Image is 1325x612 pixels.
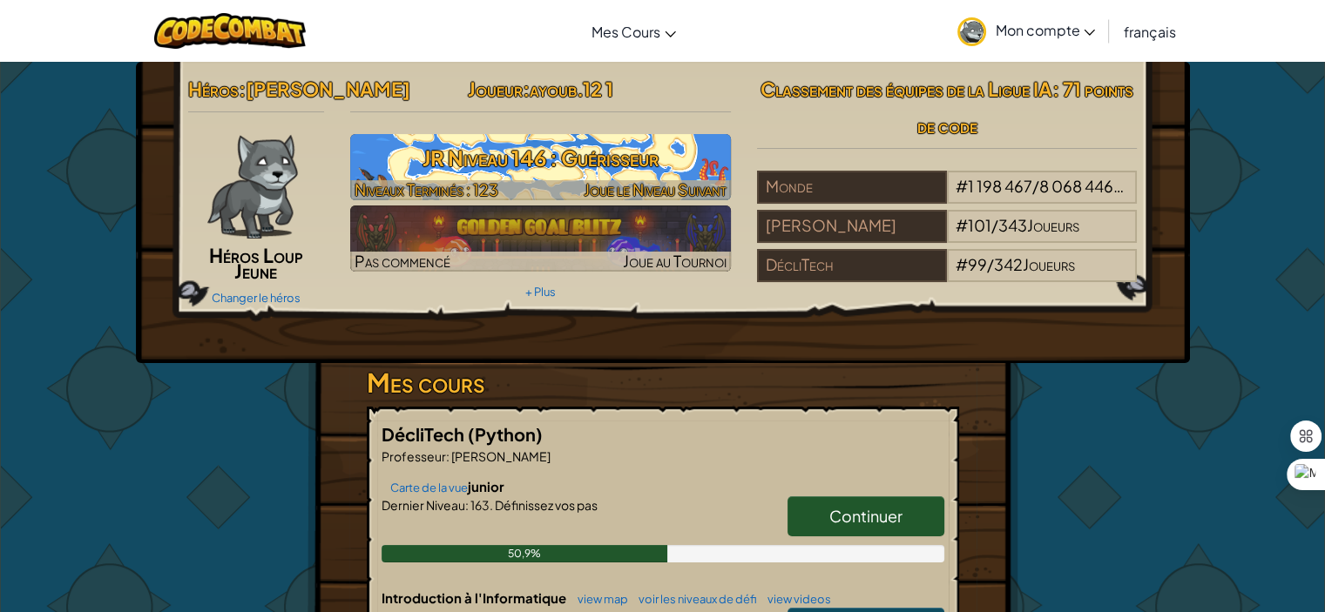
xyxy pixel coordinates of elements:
[956,215,968,235] font: #
[451,448,551,464] font: [PERSON_NAME]
[355,179,498,199] font: Niveaux Terminés : 123
[766,215,896,235] font: [PERSON_NAME]
[578,592,628,606] font: view map
[829,506,902,526] font: Continuer
[956,176,968,196] font: #
[1023,254,1075,274] font: Joueurs
[350,134,731,200] img: JR Niveau 146 : Guérisseur
[350,134,731,200] a: Joue le Niveau Suivant
[757,266,1138,286] a: DécliTech#99/342Joueurs
[212,291,301,305] font: Changer le héros
[508,547,541,560] font: 50,9%
[584,179,727,199] font: Joue le Niveau Suivant
[956,254,968,274] font: #
[623,251,727,271] font: Joue au Tournoi
[367,366,485,399] font: Mes cours
[382,589,566,606] font: Introduction à l'Informatique
[592,23,660,41] font: Mes Cours
[968,176,1032,196] font: 1 198 467
[766,176,813,196] font: Monde
[757,226,1138,246] a: [PERSON_NAME]#101/343Joueurs
[523,77,530,101] font: :
[246,77,410,101] font: [PERSON_NAME]
[1039,176,1124,196] font: 8 068 446
[382,497,465,513] font: Dernier Niveau
[991,215,998,235] font: /
[188,77,239,101] font: Héros
[995,21,1079,39] font: Mon compte
[1114,8,1184,55] a: français
[968,215,991,235] font: 101
[154,13,307,49] img: Logo de CodeCombat
[423,145,659,171] font: JR Niveau 146 : Guérisseur
[766,254,834,274] font: DécliTech
[767,592,831,606] font: view videos
[465,497,469,513] font: :
[382,448,446,464] font: Professeur
[1032,176,1039,196] font: /
[350,205,731,272] img: But en or
[207,134,297,239] img: wolf-pup-paper-doll.png
[355,251,450,271] font: Pas commencé
[998,215,1027,235] font: 343
[470,497,493,513] font: 163.
[468,77,523,101] font: Joueur
[525,285,556,299] font: + Plus
[209,243,303,283] font: Héros Loup Jeune
[949,3,1104,58] a: Mon compte
[446,448,450,464] font: :
[987,254,994,274] font: /
[468,478,504,494] font: junior
[382,423,464,445] font: DécliTech
[1123,23,1175,41] font: français
[390,481,468,494] font: Carte de la vue
[239,77,246,101] font: :
[583,8,685,55] a: Mes Cours
[757,187,1138,207] a: Monde#1 198 467/8 068 446Joueurs
[761,77,1052,101] font: Classement des équipes de la Ligue IA
[468,423,543,445] font: (Python)
[994,254,1023,274] font: 342
[639,592,757,606] font: voir les niveaux de défi
[957,17,986,46] img: avatar
[495,497,598,513] font: Définissez vos pas
[968,254,987,274] font: 99
[350,205,731,272] a: Pas commencéJoue au Tournoi
[530,77,613,101] font: ayoub.12 1
[1027,215,1079,235] font: Joueurs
